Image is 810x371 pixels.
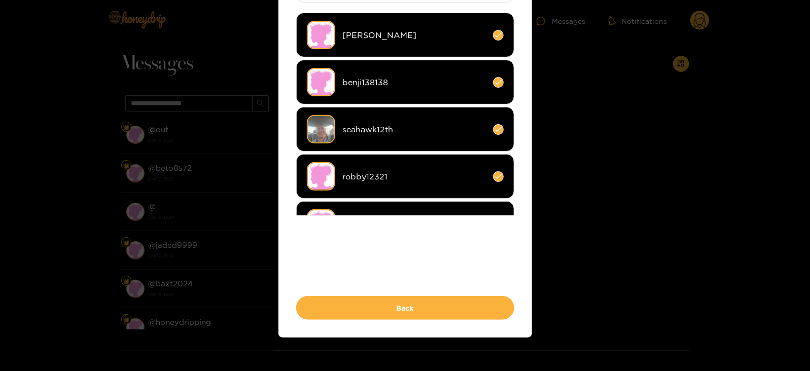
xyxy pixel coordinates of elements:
[343,171,485,182] span: robby12321
[343,124,485,135] span: seahawk12th
[307,115,335,143] img: 8a4e8-img_3262.jpeg
[307,162,335,191] img: no-avatar.png
[343,77,485,88] span: benji138138
[307,68,335,96] img: no-avatar.png
[343,29,485,41] span: [PERSON_NAME]
[307,21,335,49] img: no-avatar.png
[307,209,335,238] img: no-avatar.png
[296,296,514,320] button: Back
